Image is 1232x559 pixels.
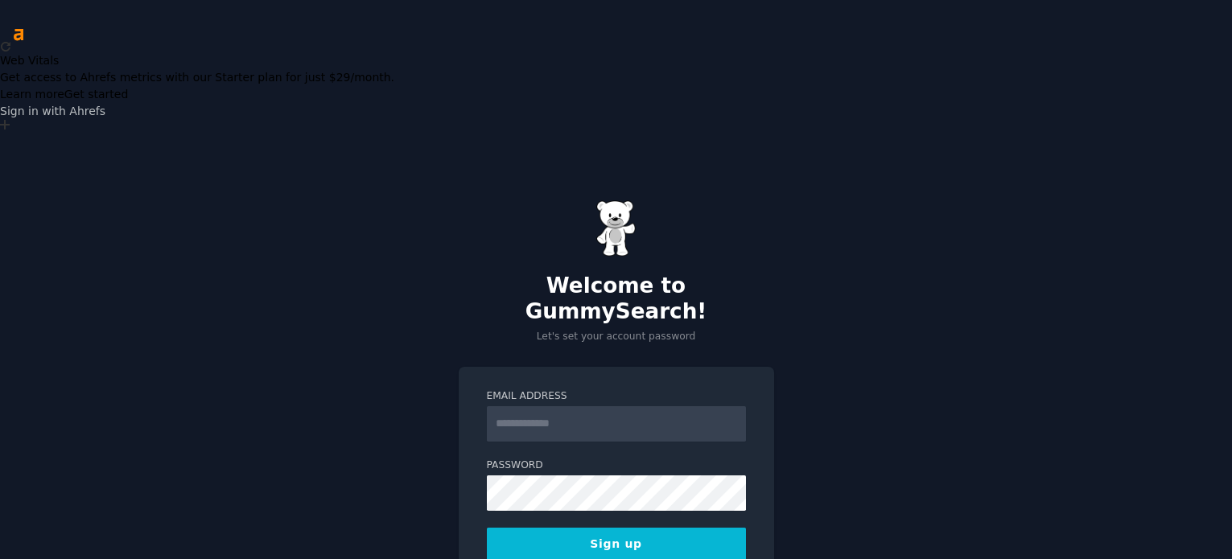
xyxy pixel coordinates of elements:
img: Gummy Bear [596,200,637,257]
button: Get started [64,86,129,103]
p: Let's set your account password [459,330,774,344]
label: Password [487,458,746,473]
h2: Welcome to GummySearch! [459,273,774,324]
label: Email Address [487,389,746,404]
